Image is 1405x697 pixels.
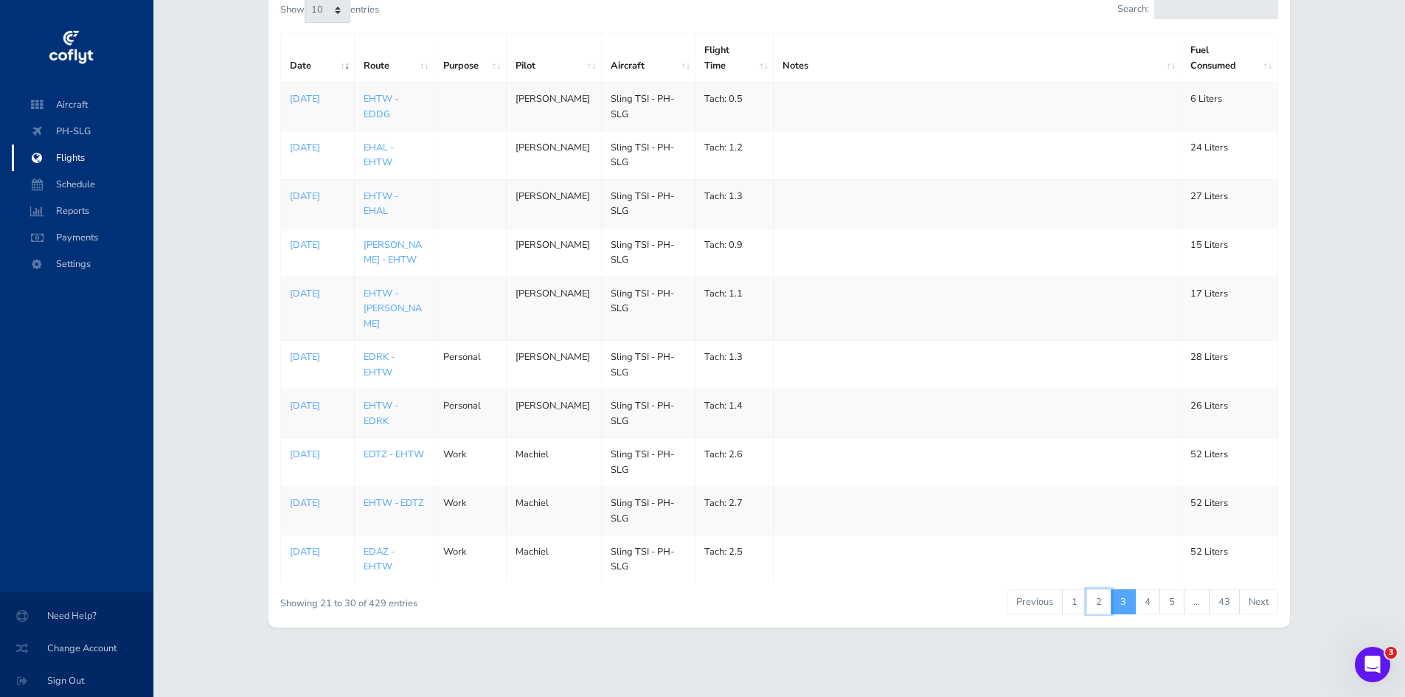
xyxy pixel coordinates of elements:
[434,34,507,83] th: Purpose: activate to sort column ascending
[1062,589,1087,614] a: 1
[18,635,136,662] span: Change Account
[1007,589,1063,614] a: Previous
[27,198,139,224] span: Reports
[364,399,398,427] a: EHTW - EDRK
[601,487,695,535] td: Sling TSI - PH-SLG
[1181,131,1277,180] td: 24 Liters
[695,535,774,583] td: Tach: 2.5
[601,438,695,487] td: Sling TSI - PH-SLG
[695,83,774,131] td: Tach: 0.5
[364,350,395,378] a: EDRK - EHTW
[27,118,139,145] span: PH-SLG
[280,588,684,611] div: Showing 21 to 30 of 429 entries
[364,496,424,510] a: EHTW - EDTZ
[695,131,774,180] td: Tach: 1.2
[507,277,602,340] td: [PERSON_NAME]
[364,141,394,169] a: EHAL - EHTW
[27,91,139,118] span: Aircraft
[601,179,695,228] td: Sling TSI - PH-SLG
[1209,589,1240,614] a: 43
[364,287,422,330] a: EHTW - [PERSON_NAME]
[27,145,139,171] span: Flights
[290,496,345,510] a: [DATE]
[507,438,602,487] td: Machiel
[1181,179,1277,228] td: 27 Liters
[1181,438,1277,487] td: 52 Liters
[290,189,345,204] a: [DATE]
[1181,34,1277,83] th: Fuel Consumed: activate to sort column ascending
[290,286,345,301] a: [DATE]
[774,34,1181,83] th: Notes: activate to sort column ascending
[507,228,602,277] td: [PERSON_NAME]
[601,34,695,83] th: Aircraft: activate to sort column ascending
[601,277,695,340] td: Sling TSI - PH-SLG
[364,92,398,120] a: EHTW - EDDG
[434,341,507,389] td: Personal
[290,140,345,155] a: [DATE]
[434,535,507,583] td: Work
[695,389,774,438] td: Tach: 1.4
[1181,341,1277,389] td: 28 Liters
[507,389,602,438] td: [PERSON_NAME]
[364,448,424,461] a: EDTZ - EHTW
[1181,487,1277,535] td: 52 Liters
[355,34,434,83] th: Route: activate to sort column ascending
[695,179,774,228] td: Tach: 1.3
[1355,647,1390,682] iframe: Intercom live chat
[1135,589,1160,614] a: 4
[507,487,602,535] td: Machiel
[18,667,136,694] span: Sign Out
[695,487,774,535] td: Tach: 2.7
[695,341,774,389] td: Tach: 1.3
[434,438,507,487] td: Work
[601,131,695,180] td: Sling TSI - PH-SLG
[281,34,355,83] th: Date: activate to sort column ascending
[507,131,602,180] td: [PERSON_NAME]
[507,34,602,83] th: Pilot: activate to sort column ascending
[601,389,695,438] td: Sling TSI - PH-SLG
[695,228,774,277] td: Tach: 0.9
[507,83,602,131] td: [PERSON_NAME]
[364,190,398,218] a: EHTW - EHAL
[364,545,395,573] a: EDAZ - EHTW
[1239,589,1278,614] a: Next
[46,26,95,70] img: coflyt logo
[507,341,602,389] td: [PERSON_NAME]
[290,398,345,413] a: [DATE]
[290,447,345,462] a: [DATE]
[434,389,507,438] td: Personal
[1111,589,1136,614] a: 3
[601,228,695,277] td: Sling TSI - PH-SLG
[1385,647,1397,659] span: 3
[1159,589,1184,614] a: 5
[601,341,695,389] td: Sling TSI - PH-SLG
[290,350,345,364] a: [DATE]
[434,487,507,535] td: Work
[1181,277,1277,340] td: 17 Liters
[507,535,602,583] td: Machiel
[601,83,695,131] td: Sling TSI - PH-SLG
[290,91,345,106] a: [DATE]
[1181,83,1277,131] td: 6 Liters
[601,535,695,583] td: Sling TSI - PH-SLG
[695,34,774,83] th: Flight Time: activate to sort column ascending
[364,238,422,266] a: [PERSON_NAME] - EHTW
[27,171,139,198] span: Schedule
[1086,589,1111,614] a: 2
[18,603,136,629] span: Need Help?
[695,438,774,487] td: Tach: 2.6
[1181,535,1277,583] td: 52 Liters
[695,277,774,340] td: Tach: 1.1
[1181,228,1277,277] td: 15 Liters
[290,237,345,252] a: [DATE]
[290,544,345,559] a: [DATE]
